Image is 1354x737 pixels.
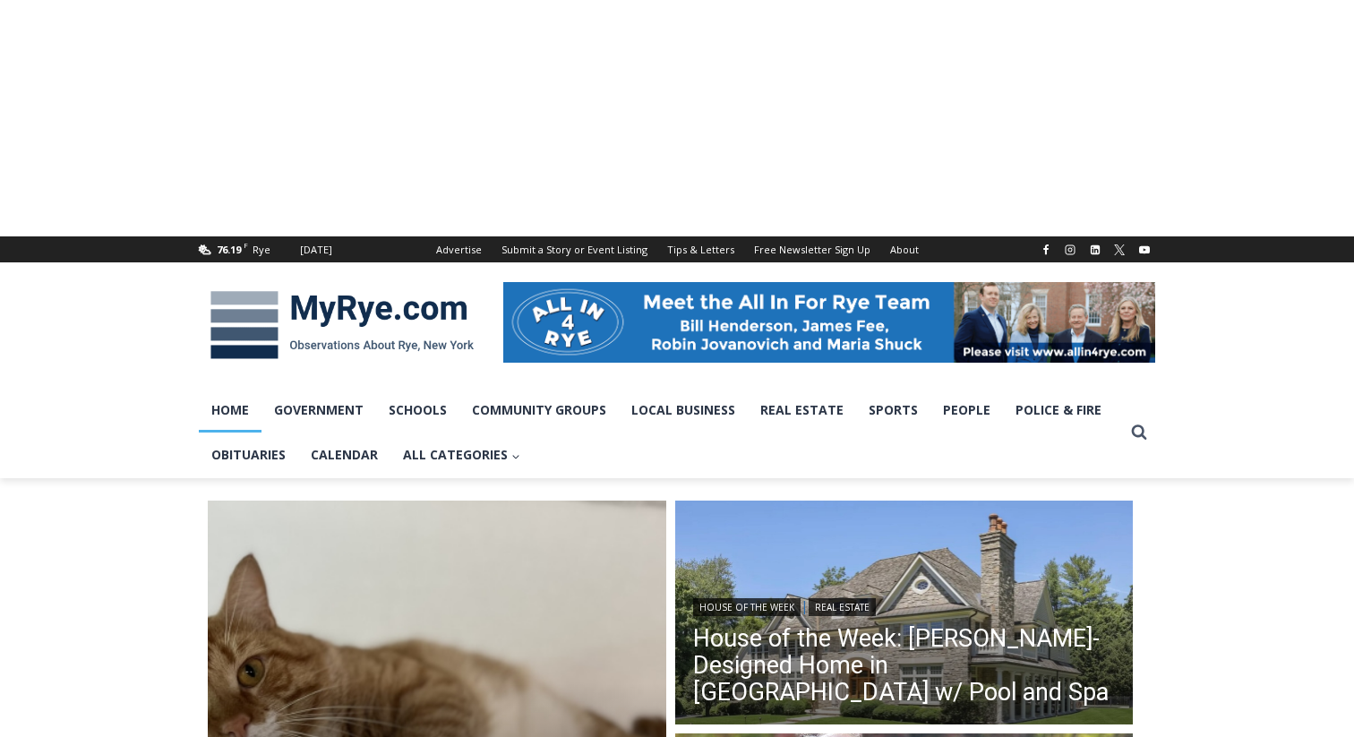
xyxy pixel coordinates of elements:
a: Community Groups [459,388,619,433]
a: Facebook [1035,239,1057,261]
a: People [930,388,1003,433]
a: Local Business [619,388,748,433]
a: Linkedin [1084,239,1106,261]
a: Submit a Story or Event Listing [492,236,657,262]
a: Home [199,388,261,433]
div: Rye [253,242,270,258]
a: Real Estate [748,388,856,433]
div: | [693,595,1116,616]
img: MyRye.com [199,279,485,372]
a: Obituaries [199,433,298,477]
a: Calendar [298,433,390,477]
button: View Search Form [1123,416,1155,449]
a: Schools [376,388,459,433]
img: 28 Thunder Mountain Road, Greenwich [675,501,1134,730]
a: Government [261,388,376,433]
span: F [244,240,248,250]
a: House of the Week: [PERSON_NAME]-Designed Home in [GEOGRAPHIC_DATA] w/ Pool and Spa [693,625,1116,706]
a: Police & Fire [1003,388,1114,433]
span: 76.19 [217,243,241,256]
a: Tips & Letters [657,236,744,262]
a: Sports [856,388,930,433]
a: About [880,236,929,262]
a: Advertise [426,236,492,262]
a: X [1109,239,1130,261]
a: All Categories [390,433,533,477]
span: All Categories [403,445,520,465]
a: House of the Week [693,598,801,616]
div: [DATE] [300,242,332,258]
nav: Primary Navigation [199,388,1123,478]
a: Instagram [1059,239,1081,261]
nav: Secondary Navigation [426,236,929,262]
a: Read More House of the Week: Rich Granoff-Designed Home in Greenwich w/ Pool and Spa [675,501,1134,730]
a: Free Newsletter Sign Up [744,236,880,262]
img: All in for Rye [503,282,1155,363]
a: YouTube [1134,239,1155,261]
a: Real Estate [809,598,876,616]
